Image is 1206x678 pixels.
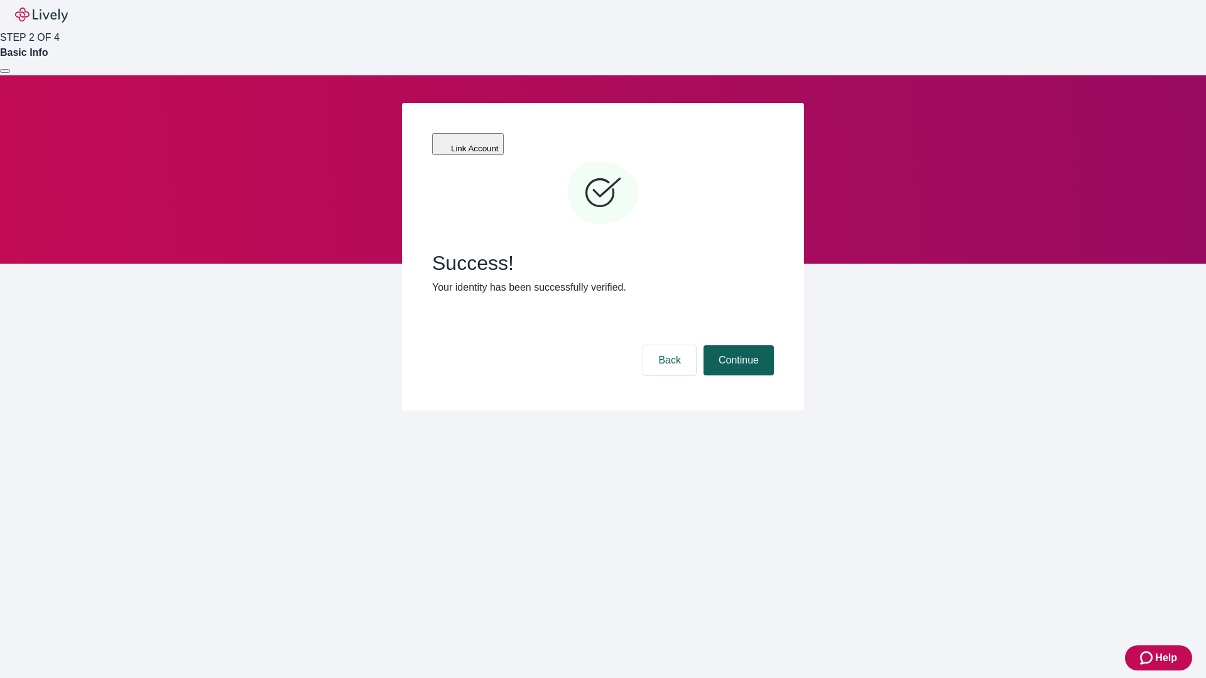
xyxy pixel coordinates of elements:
button: Back [643,345,696,375]
svg: Checkmark icon [565,156,641,231]
span: Help [1155,650,1177,665]
button: Link Account [432,133,504,155]
button: Zendesk support iconHelp [1125,645,1192,670]
button: Continue [703,345,774,375]
span: Success! [432,251,774,275]
img: Lively [15,8,68,23]
svg: Zendesk support icon [1140,650,1155,665]
p: Your identity has been successfully verified. [432,280,774,295]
